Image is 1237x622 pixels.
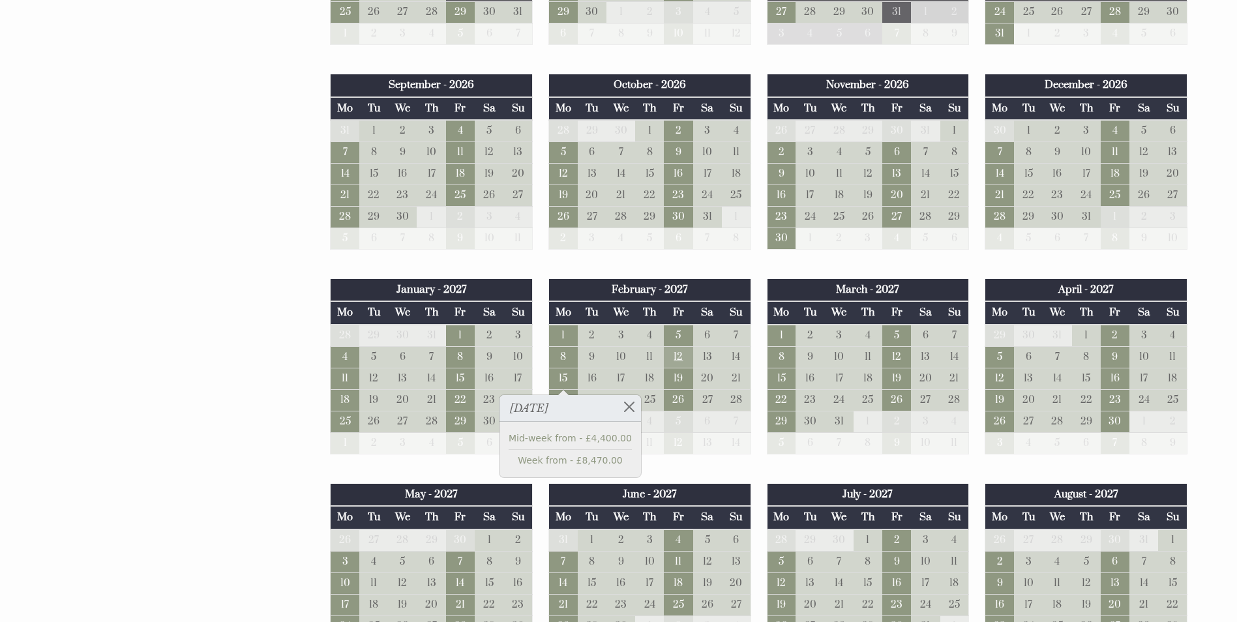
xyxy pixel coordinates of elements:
td: 5 [825,23,854,45]
td: 6 [475,23,503,45]
td: 6 [1158,23,1187,45]
td: 6 [548,23,577,45]
th: Sa [911,301,940,324]
td: 14 [985,164,1014,185]
td: 8 [1101,228,1129,250]
td: 27 [767,2,796,23]
td: 3 [1072,23,1101,45]
td: 19 [854,185,882,207]
td: 5 [475,120,503,142]
td: 16 [388,164,417,185]
td: 18 [825,185,854,207]
td: 11 [503,228,532,250]
th: Mo [985,97,1014,120]
td: 25 [825,207,854,228]
th: Tu [1014,97,1043,120]
td: 4 [606,228,635,250]
td: 22 [359,185,388,207]
td: 14 [606,164,635,185]
td: 30 [1158,2,1187,23]
td: 14 [911,164,940,185]
th: Su [503,97,532,120]
td: 27 [578,207,606,228]
td: 1 [940,120,969,142]
td: 25 [1101,185,1129,207]
td: 4 [722,120,751,142]
td: 9 [1129,228,1158,250]
td: 2 [446,207,475,228]
td: 29 [446,2,475,23]
td: 25 [1014,2,1043,23]
td: 30 [767,228,796,250]
th: January - 2027 [331,279,533,301]
th: November - 2026 [767,74,969,96]
th: March - 2027 [767,279,969,301]
th: Tu [359,97,388,120]
td: 23 [767,207,796,228]
th: Mo [331,301,359,324]
td: 24 [693,185,722,207]
td: 4 [417,23,445,45]
td: 28 [548,120,577,142]
td: 4 [825,142,854,164]
th: Su [940,97,969,120]
td: 1 [417,207,445,228]
td: 23 [664,185,693,207]
th: October - 2026 [548,74,751,96]
th: Fr [882,301,911,324]
td: 7 [693,228,722,250]
th: Fr [1101,301,1129,324]
th: Fr [664,301,693,324]
td: 19 [475,164,503,185]
td: 2 [635,2,664,23]
td: 23 [388,185,417,207]
td: 7 [882,23,911,45]
td: 5 [1129,23,1158,45]
td: 3 [417,120,445,142]
td: 6 [1043,228,1071,250]
td: 4 [693,2,722,23]
td: 28 [1101,2,1129,23]
td: 6 [578,142,606,164]
td: 25 [722,185,751,207]
td: 5 [635,228,664,250]
th: Fr [664,97,693,120]
td: 27 [882,207,911,228]
td: 25 [331,2,359,23]
td: 31 [693,207,722,228]
td: 18 [1101,164,1129,185]
th: Th [417,301,445,324]
td: 8 [606,23,635,45]
td: 1 [722,207,751,228]
td: 4 [446,120,475,142]
th: We [388,97,417,120]
th: Tu [578,301,606,324]
th: Th [635,97,664,120]
th: Su [722,301,751,324]
td: 9 [940,23,969,45]
td: 5 [911,228,940,250]
td: 23 [1043,185,1071,207]
td: 1 [1014,23,1043,45]
td: 27 [503,185,532,207]
td: 29 [359,207,388,228]
td: 2 [767,142,796,164]
td: 6 [882,142,911,164]
th: Tu [1014,301,1043,324]
th: Mo [548,301,577,324]
th: We [606,301,635,324]
td: 5 [854,142,882,164]
td: 1 [446,325,475,347]
td: 6 [854,23,882,45]
td: 30 [882,120,911,142]
td: 1 [359,120,388,142]
td: 21 [331,185,359,207]
td: 30 [854,2,882,23]
td: 17 [693,164,722,185]
td: 6 [664,228,693,250]
td: 31 [882,2,911,23]
td: 1 [796,228,824,250]
td: 2 [475,325,503,347]
td: 11 [446,142,475,164]
td: 30 [475,2,503,23]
